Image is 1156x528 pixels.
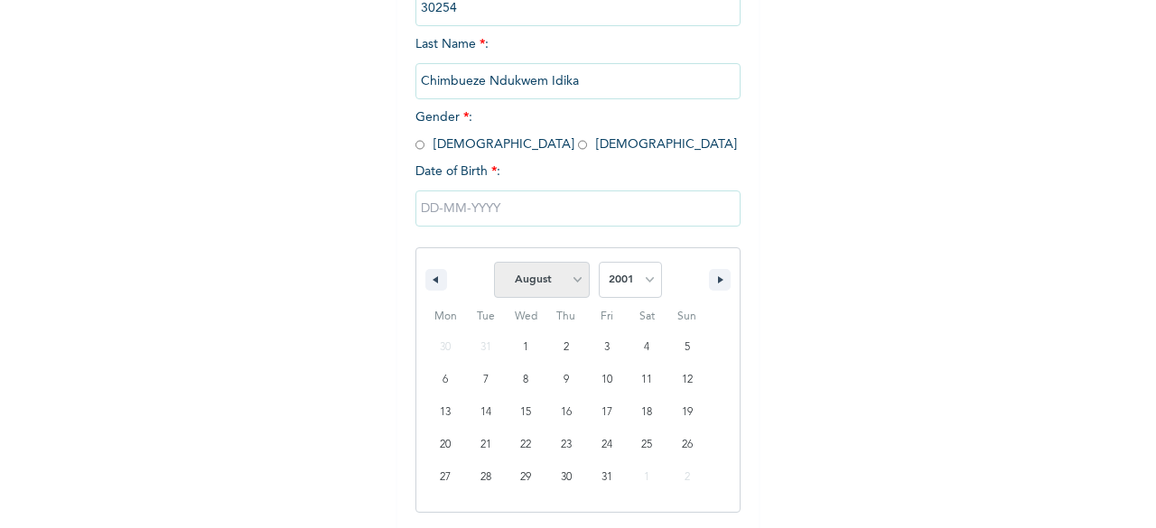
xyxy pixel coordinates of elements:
span: 25 [641,429,652,461]
button: 19 [667,396,707,429]
button: 14 [466,396,507,429]
button: 5 [667,331,707,364]
span: 2 [564,331,569,364]
span: Fri [586,302,627,331]
span: 12 [682,364,693,396]
button: 21 [466,429,507,461]
span: 20 [440,429,451,461]
button: 28 [466,461,507,494]
span: Gender : [DEMOGRAPHIC_DATA] [DEMOGRAPHIC_DATA] [415,111,737,151]
input: Enter your last name [415,63,741,99]
button: 16 [546,396,587,429]
button: 4 [627,331,667,364]
button: 26 [667,429,707,461]
button: 23 [546,429,587,461]
span: Sat [627,302,667,331]
button: 11 [627,364,667,396]
span: 21 [480,429,491,461]
span: 17 [601,396,612,429]
button: 15 [506,396,546,429]
button: 1 [506,331,546,364]
span: 22 [520,429,531,461]
button: 9 [546,364,587,396]
button: 3 [586,331,627,364]
span: 26 [682,429,693,461]
button: 7 [466,364,507,396]
button: 29 [506,461,546,494]
span: 3 [604,331,610,364]
button: 8 [506,364,546,396]
button: 25 [627,429,667,461]
span: 29 [520,461,531,494]
span: Date of Birth : [415,162,500,181]
span: 11 [641,364,652,396]
button: 24 [586,429,627,461]
button: 12 [667,364,707,396]
span: Last Name : [415,38,741,88]
span: 13 [440,396,451,429]
button: 18 [627,396,667,429]
span: Thu [546,302,587,331]
span: 27 [440,461,451,494]
span: Sun [667,302,707,331]
span: 18 [641,396,652,429]
button: 6 [425,364,466,396]
span: Wed [506,302,546,331]
span: Tue [466,302,507,331]
button: 27 [425,461,466,494]
span: 6 [443,364,448,396]
span: 10 [601,364,612,396]
input: DD-MM-YYYY [415,190,741,227]
span: 15 [520,396,531,429]
span: Mon [425,302,466,331]
button: 13 [425,396,466,429]
span: 31 [601,461,612,494]
button: 30 [546,461,587,494]
span: 9 [564,364,569,396]
button: 31 [586,461,627,494]
span: 5 [685,331,690,364]
span: 23 [561,429,572,461]
button: 22 [506,429,546,461]
span: 30 [561,461,572,494]
span: 16 [561,396,572,429]
span: 7 [483,364,489,396]
button: 2 [546,331,587,364]
span: 24 [601,429,612,461]
button: 17 [586,396,627,429]
span: 8 [523,364,528,396]
span: 14 [480,396,491,429]
span: 28 [480,461,491,494]
button: 10 [586,364,627,396]
span: 4 [644,331,649,364]
span: 19 [682,396,693,429]
span: 1 [523,331,528,364]
button: 20 [425,429,466,461]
